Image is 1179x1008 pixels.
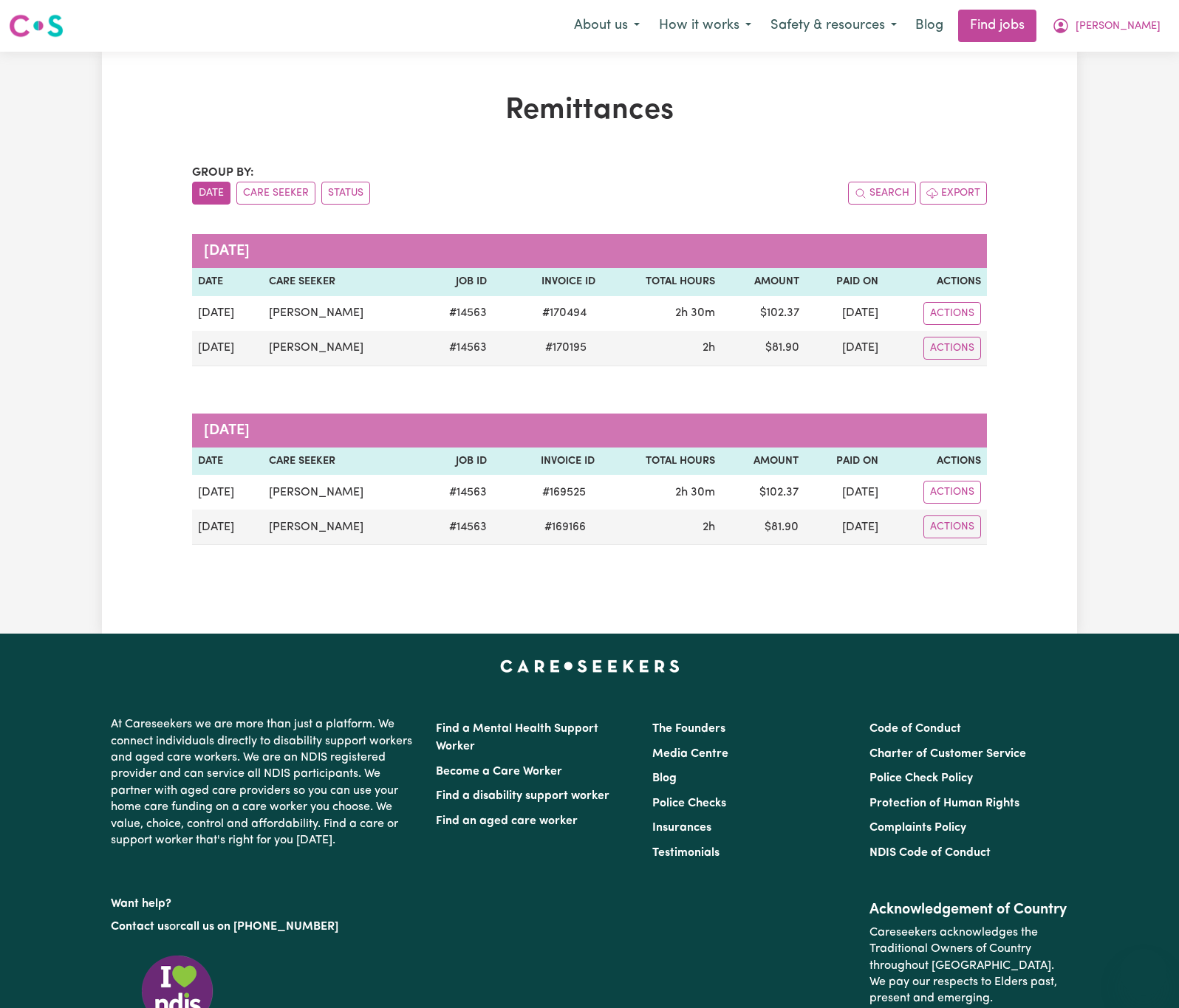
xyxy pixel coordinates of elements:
[192,182,230,205] button: sort invoices by date
[420,475,493,510] td: # 14563
[436,766,562,778] a: Become a Care Worker
[804,475,884,510] td: [DATE]
[869,822,966,834] a: Complaints Policy
[9,9,64,43] a: Careseekers logo
[804,510,884,545] td: [DATE]
[652,847,720,859] a: Testimonials
[1042,10,1170,41] button: My Account
[192,234,987,268] caption: [DATE]
[761,10,906,41] button: Safety & resources
[923,481,981,504] button: Actions
[192,296,263,331] td: [DATE]
[192,510,263,545] td: [DATE]
[652,723,725,735] a: The Founders
[869,798,1019,809] a: Protection of Human Rights
[111,890,418,912] p: Want help?
[869,847,991,859] a: NDIS Code of Conduct
[263,475,420,510] td: [PERSON_NAME]
[236,182,315,205] button: sort invoices by care seeker
[263,448,420,476] th: Care Seeker
[805,331,885,366] td: [DATE]
[192,331,263,366] td: [DATE]
[533,304,595,322] span: # 170494
[652,798,726,809] a: Police Checks
[721,331,804,366] td: $ 81.90
[436,723,598,752] a: Find a Mental Health Support Worker
[920,182,987,205] button: Export
[500,660,680,672] a: Careseekers home page
[9,13,64,39] img: Careseekers logo
[321,182,370,205] button: sort invoices by paid status
[923,302,981,325] button: Actions
[652,822,711,834] a: Insurances
[192,268,263,296] th: Date
[884,448,987,476] th: Actions
[869,723,961,735] a: Code of Conduct
[111,913,418,941] p: or
[420,510,493,545] td: # 14563
[436,790,609,802] a: Find a disability support worker
[536,339,595,357] span: # 170195
[721,475,805,510] td: $ 102.37
[906,10,952,42] a: Blog
[436,815,578,827] a: Find an aged care worker
[601,448,720,476] th: Total Hours
[601,268,721,296] th: Total Hours
[1076,18,1161,35] span: [PERSON_NAME]
[180,921,338,933] a: call us on [PHONE_NUMBER]
[420,296,493,331] td: # 14563
[804,448,884,476] th: Paid On
[884,268,987,296] th: Actions
[652,772,677,784] a: Blog
[564,10,649,41] button: About us
[869,748,1026,760] a: Charter of Customer Service
[1120,949,1167,996] iframe: Button to launch messaging window
[111,710,418,854] p: At Careseekers we are more than just a platform. We connect individuals directly to disability su...
[263,296,420,331] td: [PERSON_NAME]
[493,448,601,476] th: Invoice ID
[533,484,595,501] span: # 169525
[420,331,493,366] td: # 14563
[192,448,263,476] th: Date
[958,10,1036,42] a: Find jobs
[721,510,805,545] td: $ 81.90
[192,93,987,128] h1: Remittances
[848,182,916,205] button: Search
[192,414,987,448] caption: [DATE]
[805,268,885,296] th: Paid On
[703,342,715,354] span: 2 hours
[493,268,601,296] th: Invoice ID
[721,448,805,476] th: Amount
[192,475,263,510] td: [DATE]
[721,296,804,331] td: $ 102.37
[869,901,1068,919] h2: Acknowledgement of Country
[111,921,169,933] a: Contact us
[263,331,420,366] td: [PERSON_NAME]
[536,518,595,536] span: # 169166
[703,521,715,533] span: 2 hours
[675,307,715,319] span: 2 hours 30 minutes
[805,296,885,331] td: [DATE]
[649,10,761,41] button: How it works
[923,515,981,538] button: Actions
[420,448,493,476] th: Job ID
[923,337,981,360] button: Actions
[263,510,420,545] td: [PERSON_NAME]
[869,772,973,784] a: Police Check Policy
[192,167,254,179] span: Group by:
[675,487,715,498] span: 2 hours 30 minutes
[721,268,804,296] th: Amount
[263,268,420,296] th: Care Seeker
[652,748,728,760] a: Media Centre
[420,268,493,296] th: Job ID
